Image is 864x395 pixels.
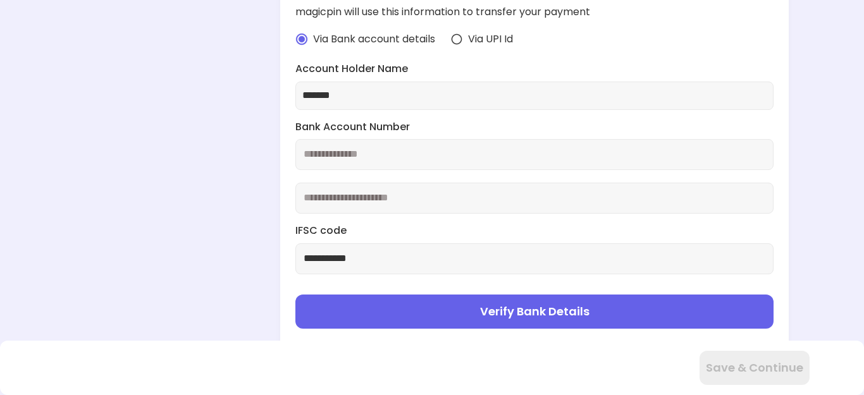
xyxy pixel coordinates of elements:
[295,5,773,20] div: magicpin will use this information to transfer your payment
[48,75,113,83] div: Domain Overview
[313,32,435,47] span: Via Bank account details
[295,62,773,76] label: Account Holder Name
[295,120,773,135] label: Bank Account Number
[450,33,463,46] img: radio
[295,295,773,329] button: Verify Bank Details
[20,20,30,30] img: logo_orange.svg
[20,33,30,43] img: website_grey.svg
[295,340,307,351] img: unchecked
[35,20,62,30] div: v 4.0.25
[468,32,513,47] span: Via UPI Id
[295,224,773,238] label: IFSC code
[33,33,139,43] div: Domain: [DOMAIN_NAME]
[313,339,773,364] span: I hereby confirm that all the documents submitted and the information provided by me are true, co...
[34,73,44,83] img: tab_domain_overview_orange.svg
[140,75,213,83] div: Keywords by Traffic
[700,351,810,385] button: Save & Continue
[126,73,136,83] img: tab_keywords_by_traffic_grey.svg
[295,33,308,46] img: radio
